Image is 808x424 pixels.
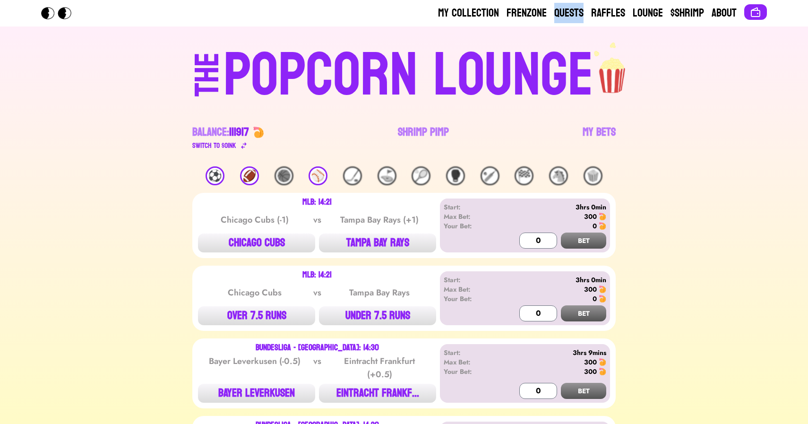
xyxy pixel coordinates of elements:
a: Shrimp Pimp [398,125,449,151]
a: $Shrimp [670,6,704,21]
button: BAYER LEVERKUSEN [198,384,315,403]
div: MLB: 14:21 [302,199,332,206]
img: 🍤 [599,368,606,375]
img: Connect wallet [750,7,761,18]
a: Frenzone [507,6,547,21]
a: My Bets [583,125,616,151]
div: Start: [444,348,498,357]
button: OVER 7.5 RUNS [198,306,315,325]
div: 300 [584,367,597,376]
img: 🍤 [599,222,606,230]
img: 🍤 [599,286,606,293]
div: Max Bet: [444,357,498,367]
div: 0 [593,294,597,303]
a: Quests [554,6,584,21]
div: Start: [444,202,498,212]
div: vs [311,213,323,226]
div: 🎾 [412,166,430,185]
button: BET [561,233,606,249]
div: 300 [584,357,597,367]
div: Chicago Cubs [207,286,302,299]
div: 0 [593,221,597,231]
div: Max Bet: [444,285,498,294]
div: Your Bet: [444,294,498,303]
a: THEPOPCORN LOUNGEpopcorn [113,42,695,106]
div: 300 [584,285,597,294]
div: ⚽️ [206,166,224,185]
div: Your Bet: [444,367,498,376]
button: BET [561,305,606,321]
div: 🐴 [549,166,568,185]
div: vs [311,355,323,381]
img: Popcorn [41,7,79,19]
a: My Collection [438,6,499,21]
a: About [712,6,737,21]
div: Chicago Cubs (-1) [207,213,302,226]
div: 🏀 [275,166,293,185]
div: Tampa Bay Rays [332,286,427,299]
div: Start: [444,275,498,285]
div: vs [311,286,323,299]
div: Tampa Bay Rays (+1) [332,213,427,226]
div: ⚾️ [309,166,327,185]
img: 🍤 [599,213,606,220]
button: BET [561,383,606,399]
div: POPCORN LOUNGE [223,45,593,106]
div: Bundesliga - [GEOGRAPHIC_DATA]: 14:30 [256,344,379,352]
div: MLB: 14:21 [302,271,332,279]
div: 🏁 [515,166,533,185]
div: 🏏 [481,166,499,185]
div: Max Bet: [444,212,498,221]
div: Balance: [192,125,249,140]
div: 300 [584,212,597,221]
div: 🥊 [446,166,465,185]
div: Your Bet: [444,221,498,231]
span: 111917 [229,122,249,142]
div: 🏈 [240,166,259,185]
div: 3hrs 9mins [498,348,606,357]
div: Eintracht Frankfurt (+0.5) [332,355,427,381]
a: Lounge [633,6,663,21]
img: 🍤 [599,358,606,366]
div: 3hrs 0min [498,202,606,212]
button: CHICAGO CUBS [198,234,315,252]
img: 🍤 [253,127,264,138]
div: Switch to $ OINK [192,140,236,151]
div: THE [190,52,224,115]
img: 🍤 [599,295,606,303]
div: 3hrs 0min [498,275,606,285]
div: 🏒 [343,166,362,185]
button: UNDER 7.5 RUNS [319,306,436,325]
img: popcorn [593,42,632,95]
div: Bayer Leverkusen (-0.5) [207,355,302,381]
button: TAMPA BAY RAYS [319,234,436,252]
div: ⛳️ [378,166,396,185]
div: 🍿 [584,166,602,185]
button: EINTRACHT FRANKF... [319,384,436,403]
a: Raffles [591,6,625,21]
